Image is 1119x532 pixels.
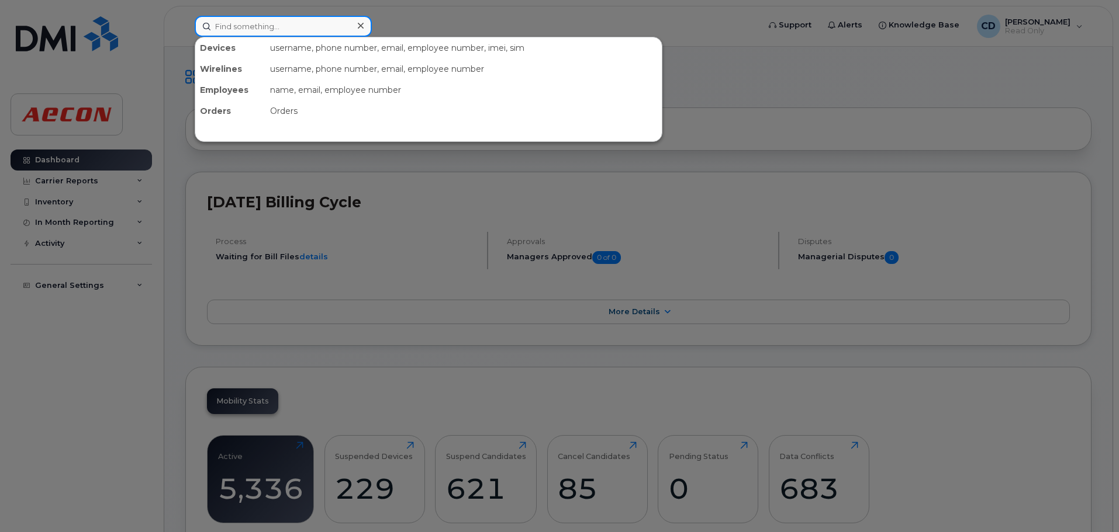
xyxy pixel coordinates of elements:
[195,100,265,121] div: Orders
[265,100,662,121] div: Orders
[195,79,265,100] div: Employees
[265,58,662,79] div: username, phone number, email, employee number
[195,37,265,58] div: Devices
[195,58,265,79] div: Wirelines
[265,37,662,58] div: username, phone number, email, employee number, imei, sim
[265,79,662,100] div: name, email, employee number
